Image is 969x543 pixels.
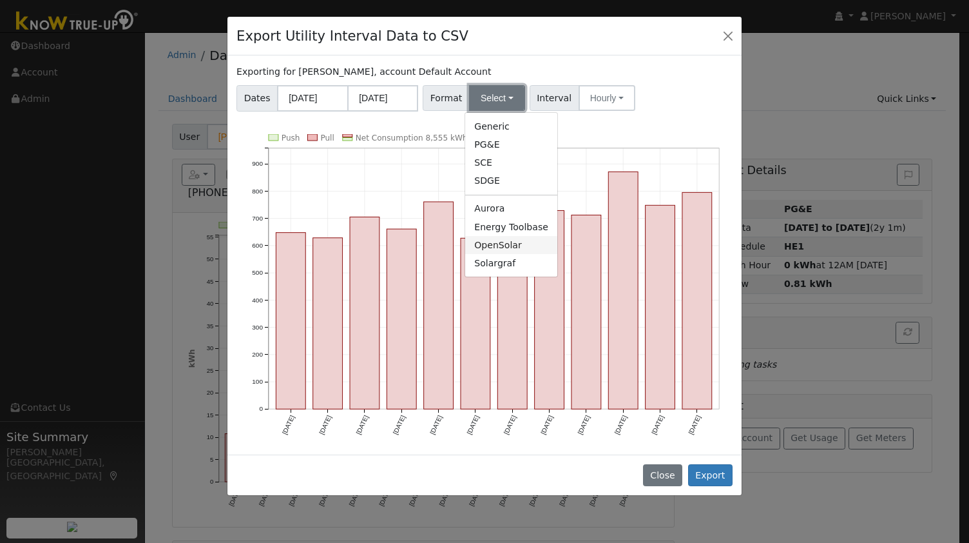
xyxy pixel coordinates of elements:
text: 600 [252,242,263,249]
text: [DATE] [318,414,333,435]
a: Generic [465,117,557,135]
text: [DATE] [466,414,481,435]
label: Exporting for [PERSON_NAME], account Default Account [236,65,491,79]
text: [DATE] [503,414,517,435]
text: Net Consumption 8,555 kWh [356,133,468,143]
text: 0 [259,406,263,413]
button: Export [688,464,733,486]
a: SCE [465,154,557,172]
rect: onclick="" [461,238,490,409]
rect: onclick="" [424,202,454,410]
text: 100 [252,378,263,385]
button: Select [469,85,525,111]
text: 200 [252,351,263,358]
span: Format [423,85,470,111]
span: Dates [236,85,278,112]
text: 500 [252,269,263,276]
text: 700 [252,215,263,222]
text: 400 [252,297,263,304]
rect: onclick="" [535,210,564,409]
text: Push [282,133,300,143]
text: [DATE] [540,414,555,435]
rect: onclick="" [313,238,343,410]
rect: onclick="" [276,233,306,410]
text: [DATE] [281,414,296,435]
rect: onclick="" [609,172,638,409]
button: Close [719,26,737,44]
rect: onclick="" [498,227,528,409]
button: Close [643,464,682,486]
span: Interval [530,85,579,111]
rect: onclick="" [683,192,713,409]
text: [DATE] [429,414,444,435]
a: Energy Toolbase [465,218,557,236]
text: 800 [252,187,263,194]
a: Aurora [465,200,557,218]
text: 900 [252,160,263,167]
rect: onclick="" [387,229,417,409]
text: [DATE] [687,414,702,435]
rect: onclick="" [571,215,601,409]
text: [DATE] [651,414,666,435]
rect: onclick="" [646,205,675,409]
rect: onclick="" [350,217,379,409]
button: Hourly [579,85,635,111]
a: SDGE [465,172,557,190]
h4: Export Utility Interval Data to CSV [236,26,468,46]
text: 300 [252,324,263,331]
text: [DATE] [613,414,628,435]
a: Solargraf [465,254,557,272]
text: Pull [321,133,334,143]
text: [DATE] [392,414,407,435]
text: [DATE] [355,414,370,435]
a: OpenSolar [465,236,557,254]
a: PG&E [465,135,557,153]
text: [DATE] [577,414,591,435]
